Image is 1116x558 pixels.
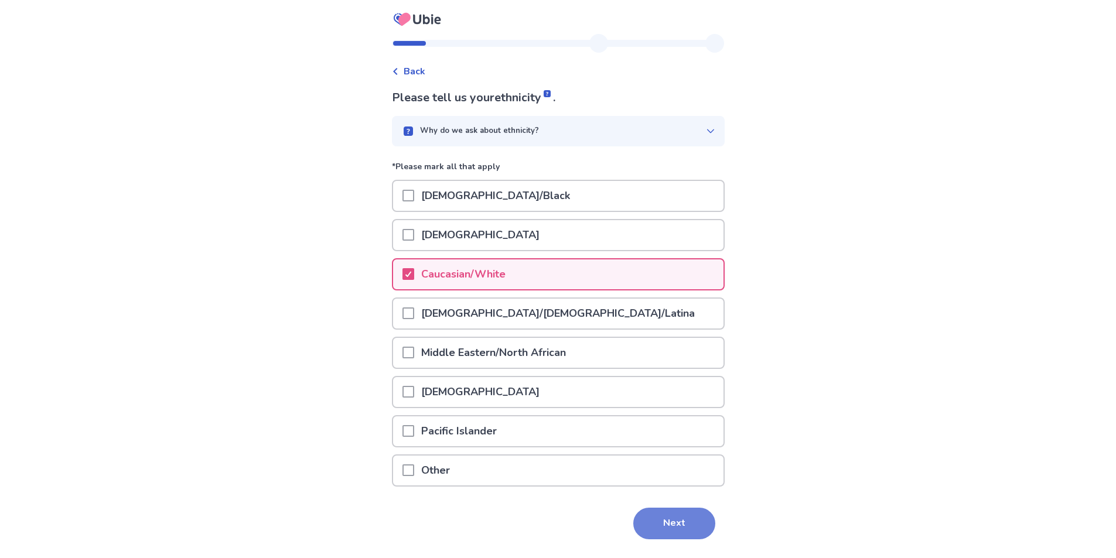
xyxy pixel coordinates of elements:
p: [DEMOGRAPHIC_DATA] [414,220,547,250]
span: Back [404,64,425,78]
p: [DEMOGRAPHIC_DATA]/[DEMOGRAPHIC_DATA]/Latina [414,299,702,328]
p: Other [414,456,457,485]
p: [DEMOGRAPHIC_DATA]/Black [414,181,577,211]
p: Middle Eastern/North African [414,338,573,368]
p: [DEMOGRAPHIC_DATA] [414,377,547,407]
p: Please tell us your . [392,89,725,107]
button: Next [633,508,715,539]
span: ethnicity [494,90,553,105]
p: *Please mark all that apply [392,160,725,180]
p: Caucasian/White [414,259,513,289]
p: Why do we ask about ethnicity? [420,125,539,137]
p: Pacific Islander [414,416,504,446]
